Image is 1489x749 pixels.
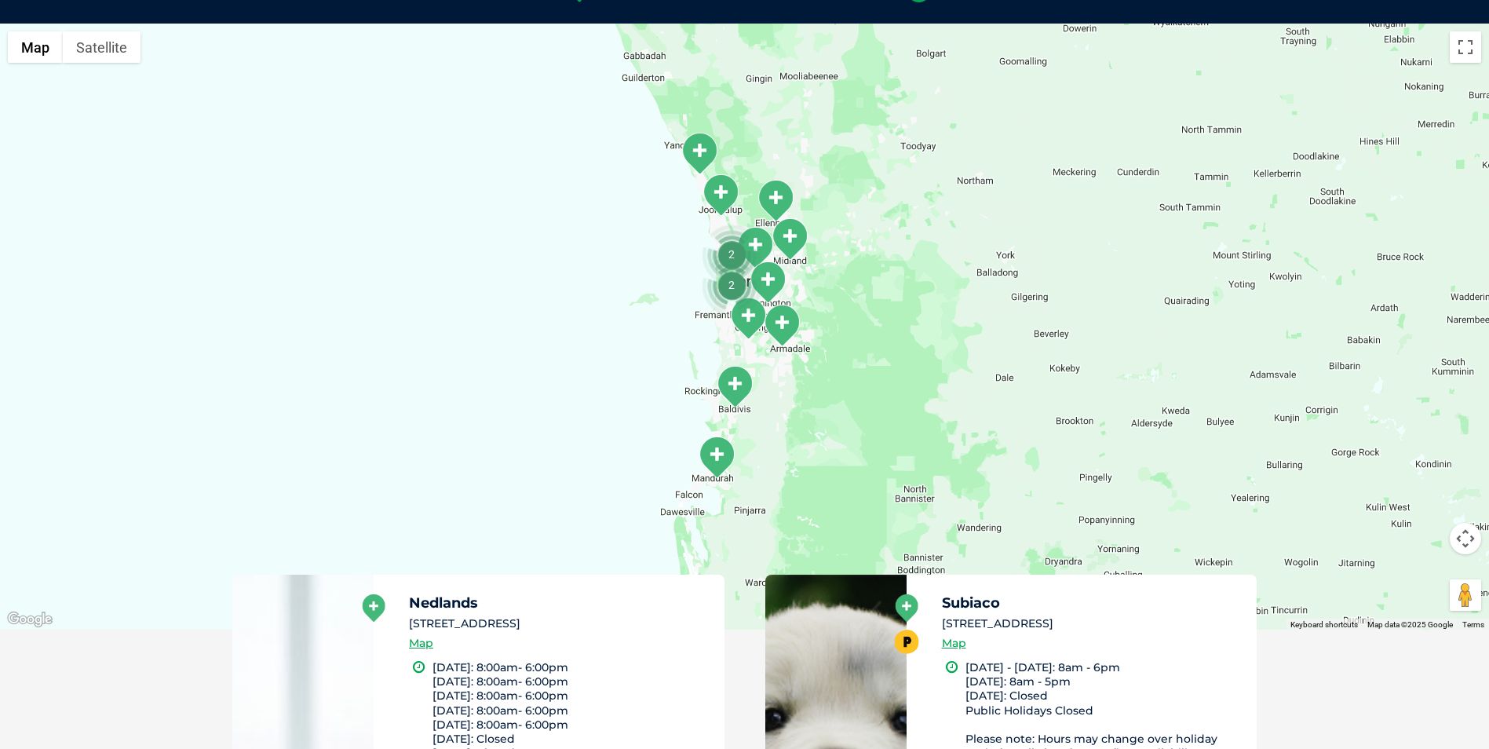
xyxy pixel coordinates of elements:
[1290,619,1358,630] button: Keyboard shortcuts
[1450,579,1481,611] button: Drag Pegman onto the map to open Street View
[701,174,740,217] div: Joondalup
[770,217,809,261] div: Midland
[1450,523,1481,554] button: Map camera controls
[697,436,736,479] div: Mandurah
[735,226,775,269] div: Bedford
[4,609,56,630] img: Google
[728,297,768,340] div: Cockburn
[942,596,1243,610] h5: Subiaco
[756,179,795,222] div: Ellenbrook
[715,365,754,408] div: Baldivis
[4,609,56,630] a: Open this area in Google Maps (opens a new window)
[63,31,141,63] button: Show satellite imagery
[1450,31,1481,63] button: Toggle fullscreen view
[702,225,761,284] div: 2
[409,616,710,632] li: [STREET_ADDRESS]
[942,634,966,652] a: Map
[680,132,719,175] div: Butler
[1367,620,1453,629] span: Map data ©2025 Google
[748,261,787,304] div: Cannington
[942,616,1243,632] li: [STREET_ADDRESS]
[8,31,63,63] button: Show street map
[409,634,433,652] a: Map
[762,304,801,347] div: Armadale
[409,596,710,610] h5: Nedlands
[1462,620,1484,629] a: Terms
[702,255,761,315] div: 2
